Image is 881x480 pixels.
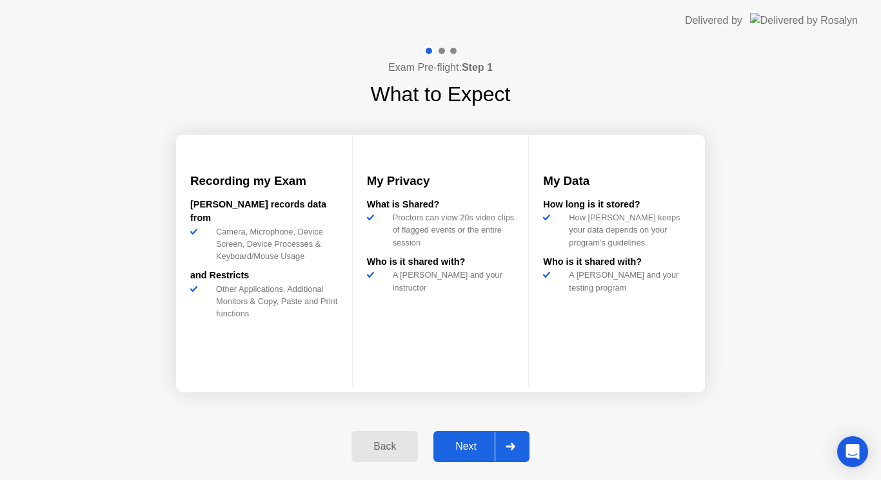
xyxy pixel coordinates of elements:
div: Who is it shared with? [367,255,515,269]
h3: My Privacy [367,172,515,190]
h4: Exam Pre-flight: [388,60,493,75]
div: Camera, Microphone, Device Screen, Device Processes & Keyboard/Mouse Usage [211,226,338,263]
img: Delivered by Rosalyn [750,13,858,28]
div: Other Applications, Additional Monitors & Copy, Paste and Print functions [211,283,338,320]
div: What is Shared? [367,198,515,212]
button: Back [351,431,418,462]
div: Next [437,441,495,452]
div: [PERSON_NAME] records data from [190,198,338,226]
h1: What to Expect [371,79,511,110]
div: and Restricts [190,269,338,283]
h3: My Data [543,172,691,190]
div: How [PERSON_NAME] keeps your data depends on your program’s guidelines. [564,211,691,249]
div: A [PERSON_NAME] and your instructor [388,269,515,293]
div: Delivered by [685,13,742,28]
div: A [PERSON_NAME] and your testing program [564,269,691,293]
div: How long is it stored? [543,198,691,212]
h3: Recording my Exam [190,172,338,190]
div: Proctors can view 20s video clips of flagged events or the entire session [388,211,515,249]
b: Step 1 [462,62,493,73]
button: Next [433,431,530,462]
div: Open Intercom Messenger [837,436,868,467]
div: Who is it shared with? [543,255,691,269]
div: Back [355,441,414,452]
